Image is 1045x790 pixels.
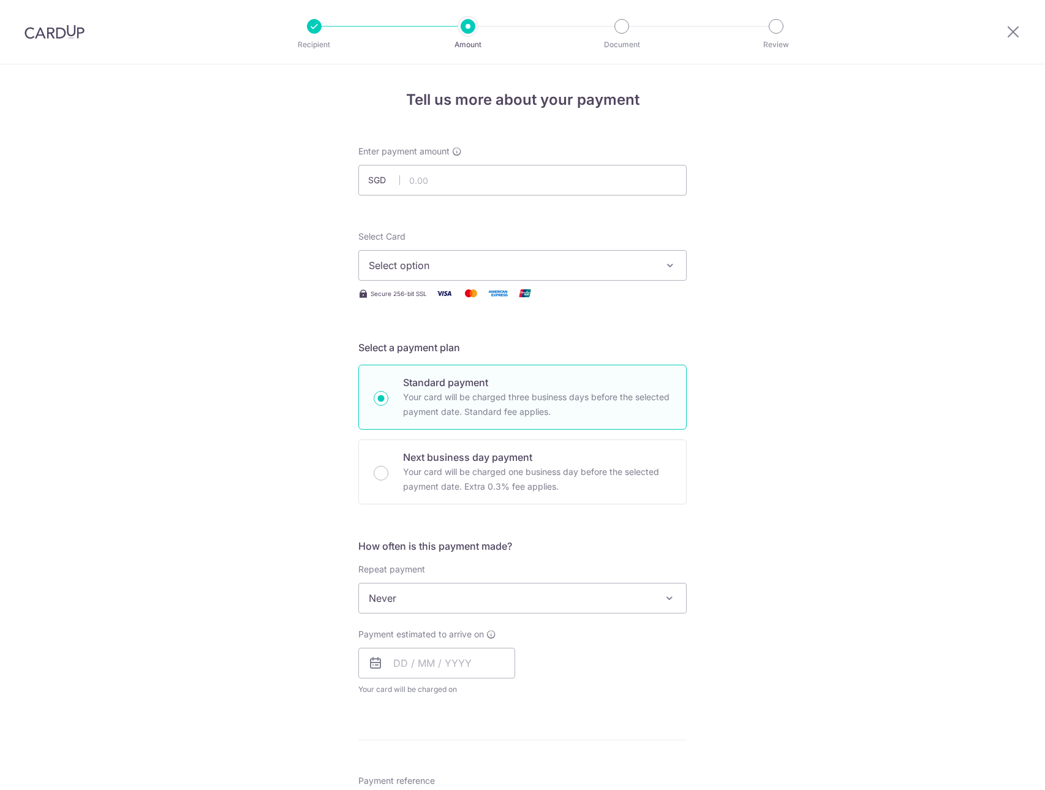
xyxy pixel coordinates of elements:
[459,286,483,301] img: Mastercard
[358,775,435,787] span: Payment reference
[486,286,510,301] img: American Express
[368,174,400,186] span: SGD
[576,39,667,51] p: Document
[358,539,687,553] h5: How often is this payment made?
[358,145,450,158] span: Enter payment amount
[358,683,515,696] span: Your card will be charged on
[358,340,687,355] h5: Select a payment plan
[403,450,671,465] p: Next business day payment
[358,628,484,640] span: Payment estimated to arrive on
[403,390,671,419] p: Your card will be charged three business days before the selected payment date. Standard fee appl...
[423,39,513,51] p: Amount
[358,648,515,678] input: DD / MM / YYYY
[731,39,821,51] p: Review
[358,583,687,613] span: Never
[25,25,85,39] img: CardUp
[403,465,671,494] p: Your card will be charged one business day before the selected payment date. Extra 0.3% fee applies.
[432,286,456,301] img: Visa
[403,375,671,390] p: Standard payment
[371,289,427,298] span: Secure 256-bit SSL
[513,286,537,301] img: Union Pay
[358,165,687,196] input: 0.00
[369,258,654,273] span: Select option
[358,231,406,241] span: translation missing: en.payables.payment_networks.credit_card.summary.labels.select_card
[358,89,687,111] h4: Tell us more about your payment
[359,583,686,613] span: Never
[358,250,687,281] button: Select option
[269,39,360,51] p: Recipient
[358,563,425,575] label: Repeat payment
